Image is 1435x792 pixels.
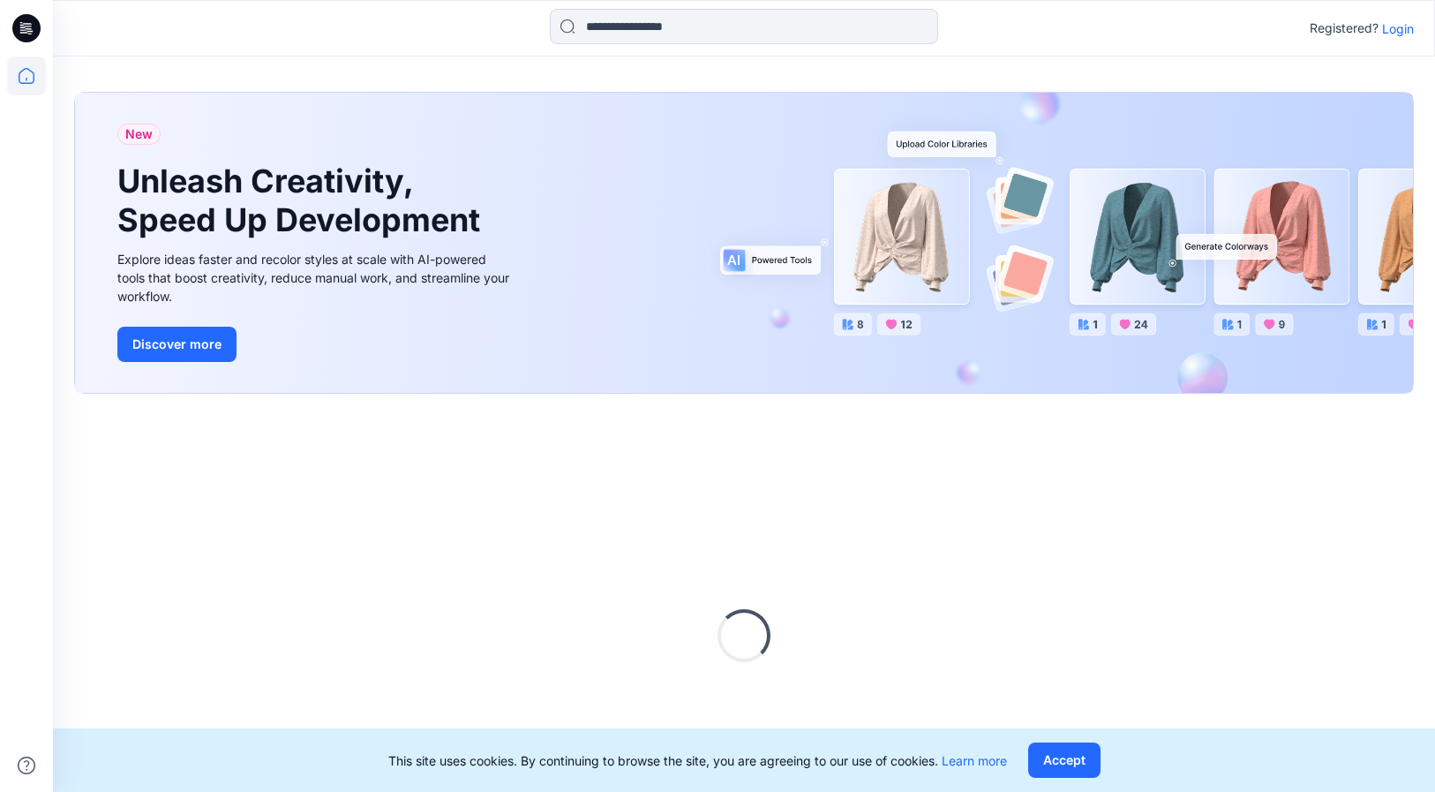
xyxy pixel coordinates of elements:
button: Discover more [117,327,237,362]
p: Registered? [1310,18,1379,39]
div: Explore ideas faster and recolor styles at scale with AI-powered tools that boost creativity, red... [117,250,515,305]
a: Discover more [117,327,515,362]
button: Accept [1028,743,1101,778]
p: This site uses cookies. By continuing to browse the site, you are agreeing to our use of cookies. [388,751,1007,770]
span: New [125,124,153,145]
a: Learn more [942,753,1007,768]
h1: Unleash Creativity, Speed Up Development [117,162,488,238]
p: Login [1382,19,1414,38]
